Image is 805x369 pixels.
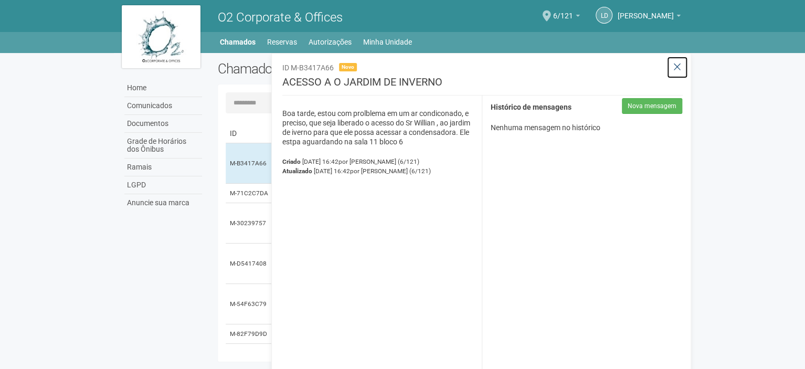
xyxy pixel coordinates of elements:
[226,203,273,244] td: M-30239757
[122,5,200,68] img: logo.jpg
[282,77,683,96] h3: ACESSO A O JARDIM DE INVERNO
[302,158,419,165] span: [DATE] 16:42
[553,2,573,20] span: 6/121
[314,167,431,175] span: [DATE] 16:42
[226,324,273,344] td: M-82F79D9D
[226,244,273,284] td: M-D5417408
[618,13,681,22] a: [PERSON_NAME]
[267,35,297,49] a: Reservas
[282,158,301,165] strong: Criado
[226,284,273,324] td: M-54F63C79
[282,167,312,175] strong: Atualizado
[282,64,334,72] span: ID M-B3417A66
[363,35,412,49] a: Minha Unidade
[596,7,612,24] a: LD
[218,61,402,77] h2: Chamados
[226,124,273,143] td: ID
[350,167,431,175] span: por [PERSON_NAME] (6/121)
[124,79,202,97] a: Home
[218,10,343,25] span: O2 Corporate & Offices
[124,176,202,194] a: LGPD
[124,133,202,159] a: Grade de Horários dos Ônibus
[339,63,357,71] span: Novo
[124,97,202,115] a: Comunicados
[618,2,674,20] span: LEILA DIONIZIO COUTINHO
[553,13,580,22] a: 6/121
[622,98,682,114] button: Nova mensagem
[220,35,256,49] a: Chamados
[282,109,474,146] p: Boa tarde, estou com prolblema em um ar condiconado, e preciso, que seja liberado o acesso do Sr ...
[490,123,682,132] p: Nenhuma mensagem no histórico
[309,35,352,49] a: Autorizações
[124,115,202,133] a: Documentos
[124,194,202,212] a: Anuncie sua marca
[490,103,571,112] strong: Histórico de mensagens
[226,143,273,184] td: M-B3417A66
[338,158,419,165] span: por [PERSON_NAME] (6/121)
[124,159,202,176] a: Ramais
[226,184,273,203] td: M-71C2C7DA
